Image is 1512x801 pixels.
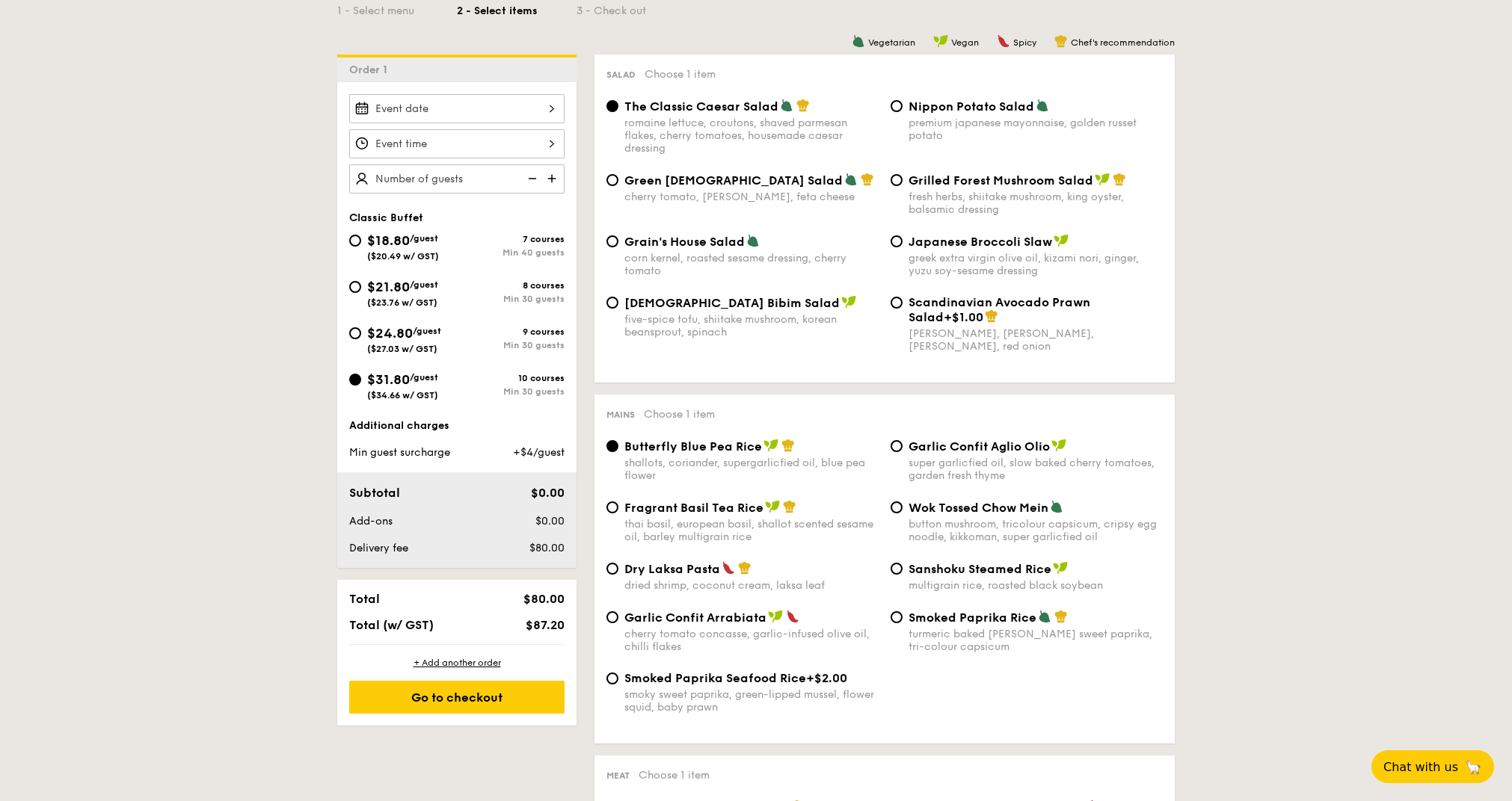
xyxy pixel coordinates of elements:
span: Min guest surcharge [349,446,450,459]
span: Choose 1 item [645,68,716,81]
img: icon-reduce.1d2dbef1.svg [520,164,542,193]
span: /guest [410,233,438,244]
span: Salad [606,69,636,80]
img: icon-add.58712e84.svg [542,164,565,193]
div: romaine lettuce, croutons, shaved parmesan flakes, cherry tomatoes, housemade caesar dressing [624,117,879,155]
span: ($34.66 w/ GST) [367,390,438,400]
img: icon-chef-hat.a58ddaea.svg [1054,610,1068,623]
input: [DEMOGRAPHIC_DATA] Bibim Saladfive-spice tofu, shiitake mushroom, korean beansprout, spinach [606,297,618,309]
span: Sanshoku Steamed Rice [909,562,1051,576]
input: Grilled Forest Mushroom Saladfresh herbs, shiitake mushroom, king oyster, balsamic dressing [891,174,903,186]
div: 9 courses [457,327,565,337]
img: icon-chef-hat.a58ddaea.svg [1054,34,1068,48]
span: Japanese Broccoli Slaw [909,235,1052,249]
span: Garlic Confit Arrabiata [624,610,766,625]
span: Meat [606,770,630,781]
div: fresh herbs, shiitake mushroom, king oyster, balsamic dressing [909,191,1163,216]
span: Green [DEMOGRAPHIC_DATA] Salad [624,173,843,188]
input: Nippon Potato Saladpremium japanese mayonnaise, golden russet potato [891,100,903,112]
input: Fragrant Basil Tea Ricethai basil, european basil, shallot scented sesame oil, barley multigrain ... [606,501,618,513]
img: icon-vegetarian.fe4039eb.svg [780,99,793,112]
span: Garlic Confit Aglio Olio [909,439,1050,454]
div: shallots, coriander, supergarlicfied oil, blue pea flower [624,457,879,482]
span: ($27.03 w/ GST) [367,344,437,354]
span: $0.00 [531,486,565,500]
span: $0.00 [535,515,565,528]
div: Go to checkout [349,681,565,714]
input: The Classic Caesar Saladromaine lettuce, croutons, shaved parmesan flakes, cherry tomatoes, house... [606,100,618,112]
span: $87.20 [526,618,565,632]
div: + Add another order [349,657,565,669]
span: [DEMOGRAPHIC_DATA] Bibim Salad [624,296,840,310]
span: Grilled Forest Mushroom Salad [909,173,1093,188]
input: Wok Tossed Chow Meinbutton mushroom, tricolour capsicum, cripsy egg noodle, kikkoman, super garli... [891,501,903,513]
input: Smoked Paprika Riceturmeric baked [PERSON_NAME] sweet paprika, tri-colour capsicum [891,611,903,623]
span: Chat with us [1383,760,1458,774]
div: dried shrimp, coconut cream, laksa leaf [624,579,879,592]
div: 7 courses [457,234,565,244]
div: Min 30 guests [457,386,565,397]
img: icon-vegan.f8ff3823.svg [841,295,856,309]
span: Scandinavian Avocado Prawn Salad [909,295,1090,324]
img: icon-vegan.f8ff3823.svg [1095,173,1110,186]
span: +$4/guest [513,446,565,459]
img: icon-vegan.f8ff3823.svg [1054,234,1069,247]
img: icon-vegetarian.fe4039eb.svg [852,34,865,48]
span: Total [349,592,380,606]
input: $18.80/guest($20.49 w/ GST)7 coursesMin 40 guests [349,235,361,247]
div: button mushroom, tricolour capsicum, cripsy egg noodle, kikkoman, super garlicfied oil [909,518,1163,543]
div: greek extra virgin olive oil, kizami nori, ginger, yuzu soy-sesame dressing [909,252,1163,277]
img: icon-vegan.f8ff3823.svg [765,500,780,513]
img: icon-spicy.37a8142b.svg [786,610,799,623]
span: /guest [410,279,438,290]
span: $80.00 [529,542,565,554]
span: Vegetarian [868,37,915,48]
div: cherry tomato, [PERSON_NAME], feta cheese [624,191,879,203]
img: icon-spicy.37a8142b.svg [997,34,1010,48]
img: icon-vegetarian.fe4039eb.svg [1036,99,1049,112]
input: Smoked Paprika Seafood Rice+$2.00smoky sweet paprika, green-lipped mussel, flower squid, baby prawn [606,672,618,684]
div: Min 30 guests [457,294,565,304]
img: icon-vegan.f8ff3823.svg [933,34,948,48]
div: smoky sweet paprika, green-lipped mussel, flower squid, baby prawn [624,688,879,714]
img: icon-chef-hat.a58ddaea.svg [861,173,874,186]
img: icon-spicy.37a8142b.svg [722,561,735,575]
span: Order 1 [349,64,393,76]
img: icon-chef-hat.a58ddaea.svg [796,99,810,112]
span: The Classic Caesar Salad [624,99,778,114]
input: Sanshoku Steamed Ricemultigrain rice, roasted black soybean [891,563,903,575]
span: Vegan [951,37,979,48]
span: Wok Tossed Chow Mein [909,501,1048,515]
img: icon-vegan.f8ff3823.svg [1051,439,1066,452]
span: Chef's recommendation [1071,37,1175,48]
button: Chat with us🦙 [1371,750,1494,783]
div: cherry tomato concasse, garlic-infused olive oil, chilli flakes [624,628,879,653]
span: +$1.00 [944,310,983,324]
div: Min 40 guests [457,247,565,258]
input: Garlic Confit Aglio Oliosuper garlicfied oil, slow baked cherry tomatoes, garden fresh thyme [891,440,903,452]
span: Butterfly Blue Pea Rice [624,439,762,454]
input: Event time [349,129,565,158]
span: Add-ons [349,515,393,528]
span: Smoked Paprika Rice [909,610,1036,625]
img: icon-vegetarian.fe4039eb.svg [746,234,760,247]
input: $31.80/guest($34.66 w/ GST)10 coursesMin 30 guests [349,374,361,386]
img: icon-chef-hat.a58ddaea.svg [781,439,795,452]
span: $31.80 [367,371,410,388]
div: corn kernel, roasted sesame dressing, cherry tomato [624,252,879,277]
img: icon-vegetarian.fe4039eb.svg [1038,610,1051,623]
div: Additional charges [349,418,565,433]
div: multigrain rice, roasted black soybean [909,579,1163,592]
span: /guest [413,326,441,336]
span: $80.00 [523,592,565,606]
input: Dry Laksa Pastadried shrimp, coconut cream, laksa leaf [606,563,618,575]
input: Garlic Confit Arrabiatacherry tomato concasse, garlic-infused olive oil, chilli flakes [606,611,618,623]
img: icon-chef-hat.a58ddaea.svg [783,500,796,513]
span: $18.80 [367,232,410,249]
span: Grain's House Salad [624,235,745,249]
input: Japanese Broccoli Slawgreek extra virgin olive oil, kizami nori, ginger, yuzu soy-sesame dressing [891,235,903,247]
span: ($23.76 w/ GST) [367,297,437,308]
div: 10 courses [457,373,565,383]
span: ($20.49 w/ GST) [367,251,439,262]
span: Total (w/ GST) [349,618,434,632]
